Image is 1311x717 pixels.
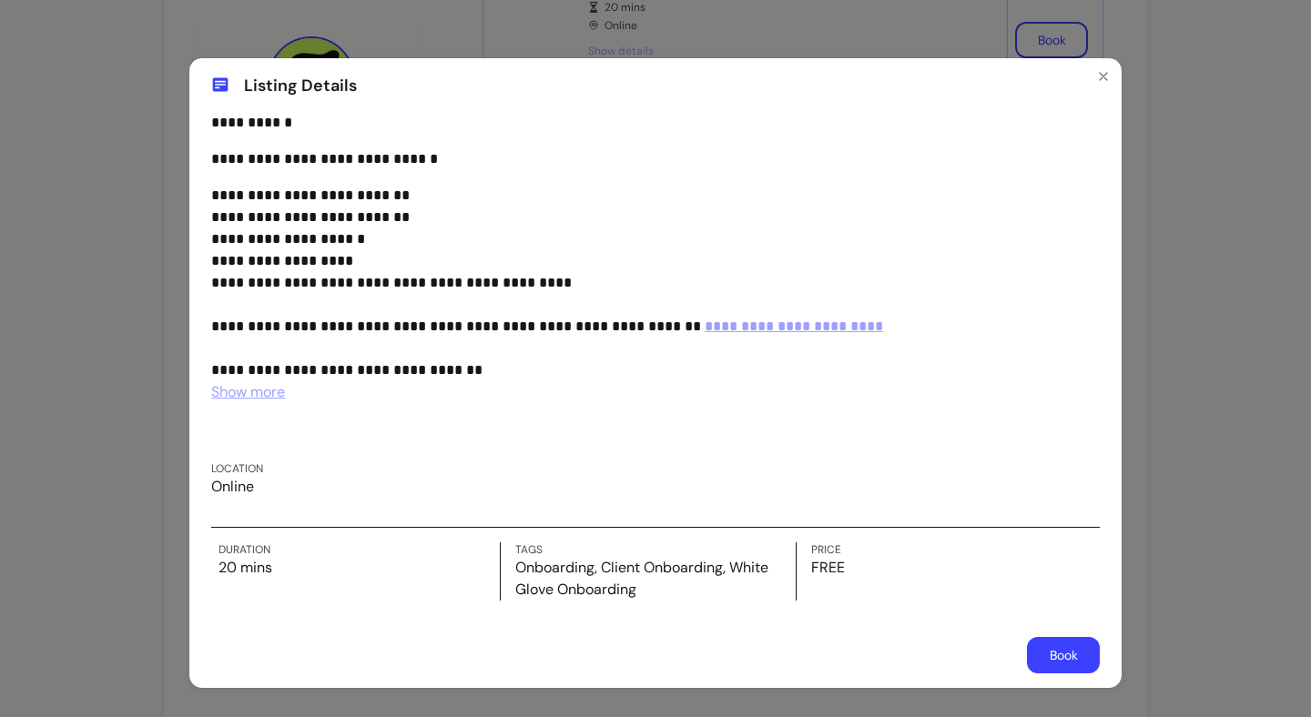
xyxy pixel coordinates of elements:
[204,111,300,123] div: Keywords by Traffic
[53,109,67,124] img: tab_domain_overview_orange.svg
[211,461,263,476] label: Location
[51,29,89,44] div: v 4.0.25
[515,542,797,557] label: Tags
[211,476,263,498] p: Online
[73,111,163,123] div: Domain Overview
[211,382,285,401] span: Show more
[244,73,357,98] span: Listing Details
[811,557,1092,579] p: FREE
[218,557,500,579] p: 20 mins
[1089,62,1118,91] button: Close
[515,557,797,601] p: Onboarding, Client Onboarding, White Glove Onboarding
[811,542,1092,557] label: Price
[1027,637,1100,673] button: Book
[47,47,129,62] div: Domain: [URL]
[184,109,198,124] img: tab_keywords_by_traffic_grey.svg
[218,542,500,557] label: Duration
[29,47,44,62] img: website_grey.svg
[29,29,44,44] img: logo_orange.svg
